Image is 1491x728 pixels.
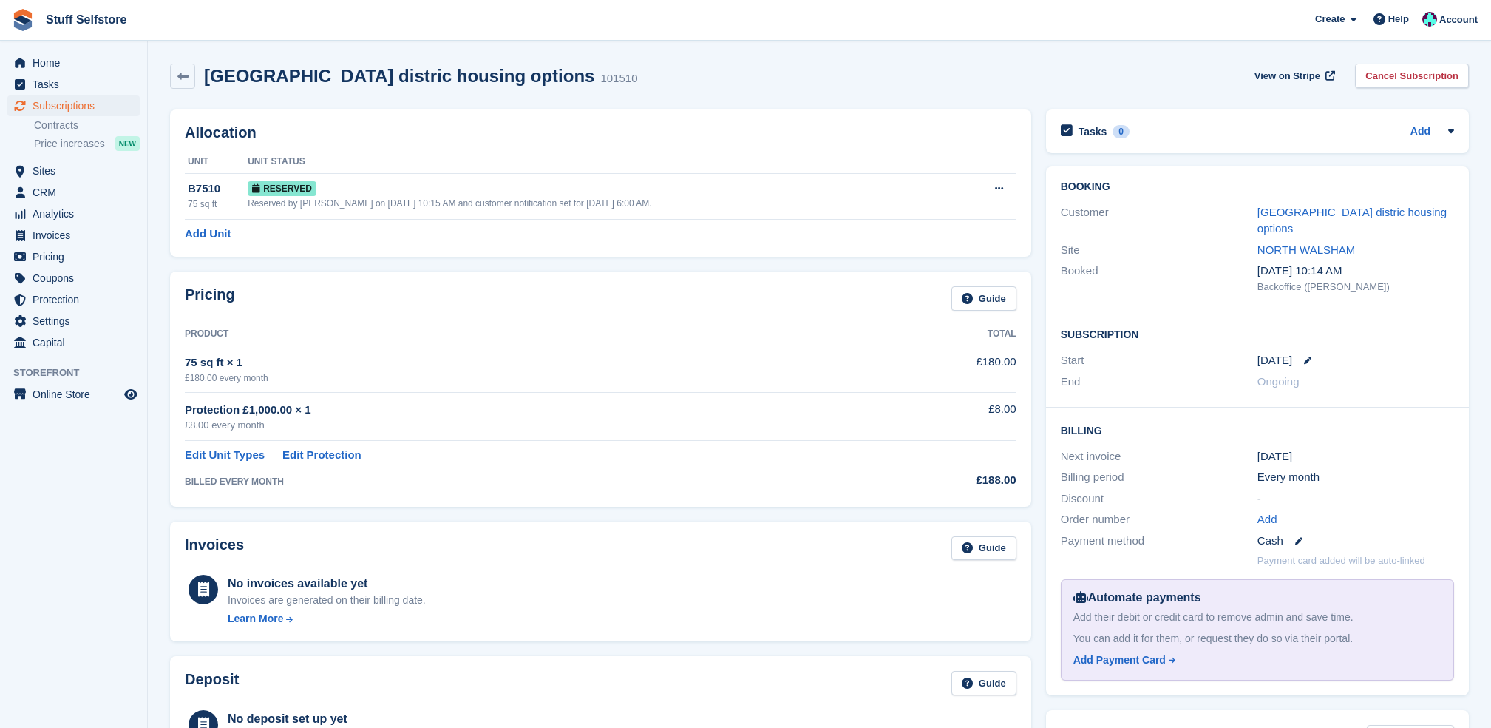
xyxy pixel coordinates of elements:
span: Create [1315,12,1345,27]
time: 2025-09-08 00:00:00 UTC [1257,352,1292,369]
div: B7510 [188,181,248,198]
div: 0 [1113,125,1130,138]
a: menu [7,384,140,405]
a: menu [7,74,140,95]
span: Help [1388,12,1409,27]
a: Contracts [34,118,140,132]
td: £180.00 [862,346,1016,392]
a: View on Stripe [1249,64,1338,88]
a: menu [7,332,140,353]
div: £188.00 [862,472,1016,489]
div: Add their debit or credit card to remove admin and save time. [1073,610,1441,625]
div: Next invoice [1061,448,1257,465]
div: You can add it for them, or request they do so via their portal. [1073,631,1441,647]
a: Learn More [228,611,426,627]
a: Preview store [122,385,140,403]
span: Invoices [33,225,121,246]
span: Reserved [248,181,316,196]
div: Add Payment Card [1073,653,1166,668]
a: Price increases NEW [34,135,140,152]
span: Settings [33,311,121,331]
span: Tasks [33,74,121,95]
a: Guide [951,286,1016,311]
a: Guide [951,671,1016,695]
span: Analytics [33,203,121,224]
h2: Billing [1061,422,1454,437]
a: Cancel Subscription [1355,64,1469,88]
a: Add Payment Card [1073,653,1436,668]
div: Discount [1061,491,1257,508]
span: Account [1439,13,1478,27]
span: Home [33,53,121,73]
h2: Deposit [185,671,239,695]
th: Product [185,323,862,346]
div: Order number [1061,511,1257,528]
div: No deposit set up yet [228,710,532,728]
div: BILLED EVERY MONTH [185,475,862,488]
span: Pricing [33,246,121,267]
a: Stuff Selfstore [40,7,132,32]
div: Invoices are generated on their billing date. [228,593,426,608]
a: Edit Protection [282,447,361,464]
span: Capital [33,332,121,353]
h2: Invoices [185,536,244,561]
span: Subscriptions [33,95,121,116]
td: £8.00 [862,393,1016,441]
div: Start [1061,352,1257,369]
h2: Subscription [1061,326,1454,341]
div: 101510 [600,70,637,87]
div: Automate payments [1073,589,1441,607]
a: Add [1410,124,1430,141]
div: £8.00 every month [185,418,862,433]
p: Payment card added will be auto-linked [1257,553,1425,568]
a: menu [7,53,140,73]
div: Payment method [1061,533,1257,550]
a: [GEOGRAPHIC_DATA] distric housing options [1257,206,1447,235]
span: Storefront [13,365,147,380]
div: £180.00 every month [185,371,862,385]
div: Protection £1,000.00 × 1 [185,402,862,419]
a: menu [7,268,140,289]
div: Billing period [1061,469,1257,486]
div: Customer [1061,204,1257,237]
div: 75 sq ft [188,198,248,211]
a: Add [1257,511,1277,528]
img: stora-icon-8386f47178a22dfd0bd8f6a31ec36ba5ce8667c1dd55bd0f319d3a0aa187defe.svg [12,9,34,31]
h2: Pricing [185,286,235,311]
div: No invoices available yet [228,575,426,593]
span: Price increases [34,137,105,151]
div: NEW [115,136,140,151]
span: CRM [33,182,121,203]
div: Booked [1061,263,1257,294]
span: Protection [33,289,121,310]
div: Every month [1257,469,1454,486]
th: Total [862,323,1016,346]
div: Site [1061,242,1257,259]
div: 75 sq ft × 1 [185,354,862,371]
a: menu [7,182,140,203]
div: Reserved by [PERSON_NAME] on [DATE] 10:15 AM and customer notification set for [DATE] 6:00 AM. [248,197,961,210]
span: Coupons [33,268,121,289]
span: Ongoing [1257,375,1300,388]
span: Sites [33,161,121,181]
div: Backoffice ([PERSON_NAME]) [1257,280,1454,294]
a: Add Unit [185,226,231,243]
a: NORTH WALSHAM [1257,243,1356,256]
a: menu [7,246,140,267]
a: menu [7,95,140,116]
div: [DATE] [1257,448,1454,465]
div: Learn More [228,611,283,627]
h2: Allocation [185,124,1016,141]
h2: Booking [1061,181,1454,193]
a: Guide [951,536,1016,561]
div: End [1061,374,1257,391]
a: menu [7,203,140,224]
img: Simon Gardner [1422,12,1437,27]
a: menu [7,161,140,181]
th: Unit Status [248,150,961,174]
div: [DATE] 10:14 AM [1257,263,1454,280]
span: Online Store [33,384,121,405]
a: Edit Unit Types [185,447,265,464]
span: View on Stripe [1254,69,1320,84]
th: Unit [185,150,248,174]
